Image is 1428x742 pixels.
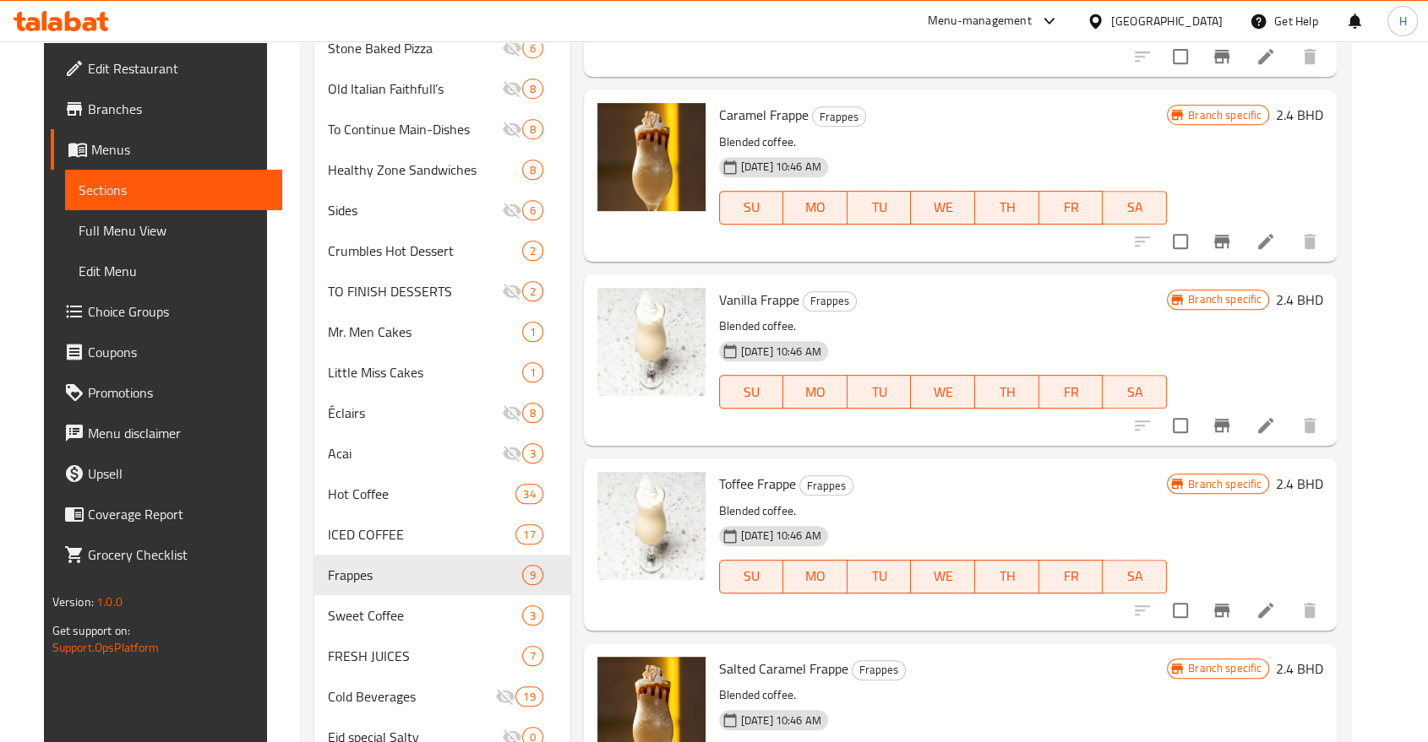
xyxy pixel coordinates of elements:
[911,375,975,409] button: WE
[79,220,269,241] span: Full Menu View
[1046,564,1097,588] span: FR
[314,68,570,109] div: Old Italian Faithfull’s8
[523,122,542,138] span: 8
[1276,288,1323,311] h6: 2.4 BHD
[1276,103,1323,127] h6: 2.4 BHD
[515,686,542,707] div: items
[597,103,706,211] img: Caramel Frappe
[1289,590,1330,631] button: delete
[719,375,784,409] button: SU
[88,423,269,443] span: Menu disclaimer
[88,99,269,119] span: Branches
[1256,46,1276,67] a: Edit menu item
[522,119,543,139] div: items
[982,195,1033,219] span: TH
[1181,660,1268,676] span: Branch specific
[719,132,1167,153] p: Blended coffee.
[734,159,828,175] span: [DATE] 10:46 AM
[314,514,570,555] div: ICED COFFEE17
[51,453,282,494] a: Upsell
[813,107,865,127] span: Frappes
[328,79,501,99] span: Old Italian Faithfull’s
[597,472,706,580] img: Toffee Frappe
[804,291,856,311] span: Frappes
[88,544,269,565] span: Grocery Checklist
[314,149,570,190] div: Healthy Zone Sandwiches8
[328,200,501,220] span: Sides
[1202,590,1242,631] button: Branch-specific-item
[523,648,542,664] span: 7
[88,342,269,362] span: Coupons
[852,660,906,680] div: Frappes
[51,89,282,129] a: Branches
[1181,291,1268,307] span: Branch specific
[1046,380,1097,404] span: FR
[790,380,841,404] span: MO
[799,475,853,496] div: Frappes
[314,393,570,433] div: Éclairs8
[854,195,905,219] span: TU
[328,646,521,666] div: FRESH JUICES
[328,322,521,342] span: Mr. Men Cakes
[523,243,542,259] span: 2
[522,403,543,423] div: items
[928,11,1032,31] div: Menu-management
[719,501,1167,522] p: Blended coffee.
[1163,39,1198,74] span: Select to update
[982,380,1033,404] span: TH
[783,375,848,409] button: MO
[1163,593,1198,628] span: Select to update
[790,195,841,219] span: MO
[523,81,542,97] span: 8
[51,291,282,332] a: Choice Groups
[314,271,570,311] div: TO FINISH DESSERTS2
[314,433,570,474] div: Acai3
[522,565,543,585] div: items
[328,119,501,139] span: To Continue Main-Dishes
[854,564,905,588] span: TU
[800,476,853,496] span: Frappes
[314,595,570,636] div: Sweet Coffee3
[911,191,975,225] button: WE
[719,685,1167,706] p: Blended coffee.
[52,620,130,642] span: Get support on:
[523,203,542,219] span: 6
[314,676,570,717] div: Cold Beverages19
[854,380,905,404] span: TU
[783,560,848,593] button: MO
[1202,221,1242,262] button: Branch-specific-item
[314,636,570,676] div: FRESH JUICES7
[522,322,543,342] div: items
[51,48,282,89] a: Edit Restaurant
[734,712,828,728] span: [DATE] 10:46 AM
[328,38,501,58] span: Stone Baked Pizza
[1103,560,1167,593] button: SA
[1039,375,1104,409] button: FR
[314,190,570,230] div: Sides6
[96,591,123,613] span: 1.0.0
[502,79,522,99] svg: Inactive section
[88,301,269,322] span: Choice Groups
[51,494,282,534] a: Coverage Report
[522,241,543,261] div: items
[328,281,501,301] div: TO FINISH DESSERTS
[1202,36,1242,77] button: Branch-specific-item
[1398,12,1406,30] span: H
[65,170,282,210] a: Sections
[1163,224,1198,259] span: Select to update
[848,375,912,409] button: TU
[523,365,542,381] span: 1
[522,646,543,666] div: items
[314,311,570,352] div: Mr. Men Cakes1
[328,686,495,707] span: Cold Beverages
[328,160,521,180] span: Healthy Zone Sandwiches
[88,58,269,79] span: Edit Restaurant
[314,28,570,68] div: Stone Baked Pizza6
[79,261,269,281] span: Edit Menu
[516,486,542,502] span: 34
[523,324,542,340] span: 1
[918,380,968,404] span: WE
